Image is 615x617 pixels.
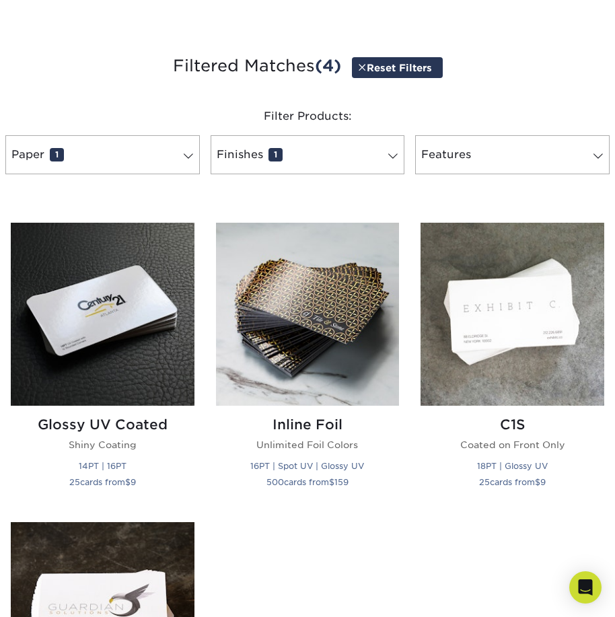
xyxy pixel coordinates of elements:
span: $ [329,477,334,487]
img: Inline Foil Business Cards [216,223,400,406]
span: 9 [131,477,136,487]
span: 1 [50,148,64,161]
span: 25 [69,477,80,487]
span: $ [535,477,540,487]
a: Inline Foil Business Cards Inline Foil Unlimited Foil Colors 16PT | Spot UV | Glossy UV 500cards ... [216,223,400,506]
a: Glossy UV Coated Business Cards Glossy UV Coated Shiny Coating 14PT | 16PT 25cards from$9 [11,223,194,506]
span: 159 [334,477,349,487]
span: 500 [266,477,284,487]
h3: Filtered Matches [10,46,605,81]
p: Coated on Front Only [421,438,604,451]
img: C1S Business Cards [421,223,604,406]
a: C1S Business Cards C1S Coated on Front Only 18PT | Glossy UV 25cards from$9 [421,223,604,506]
small: cards from [69,477,136,487]
span: 9 [540,477,546,487]
small: 16PT | Spot UV | Glossy UV [250,461,364,471]
a: Reset Filters [352,57,443,78]
h2: Glossy UV Coated [11,416,194,433]
span: (4) [315,56,341,75]
small: 18PT | Glossy UV [477,461,548,471]
a: Finishes1 [211,135,405,174]
small: cards from [266,477,349,487]
div: Open Intercom Messenger [569,571,602,604]
span: 25 [479,477,490,487]
p: Unlimited Foil Colors [216,438,400,451]
h2: Inline Foil [216,416,400,433]
h2: C1S [421,416,604,433]
img: Glossy UV Coated Business Cards [11,223,194,406]
small: cards from [479,477,546,487]
span: 1 [268,148,283,161]
small: 14PT | 16PT [79,461,126,471]
span: $ [125,477,131,487]
a: Paper1 [5,135,200,174]
a: Features [415,135,610,174]
p: Shiny Coating [11,438,194,451]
